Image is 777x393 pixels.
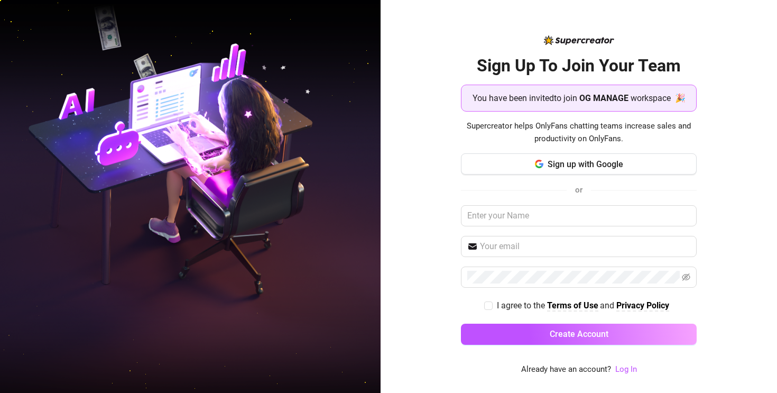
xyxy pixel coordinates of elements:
input: Enter your Name [461,205,697,226]
span: You have been invited to join [473,92,577,105]
span: eye-invisible [682,273,690,281]
input: Your email [480,240,690,253]
strong: Terms of Use [547,300,598,310]
span: Create Account [550,329,608,339]
button: Sign up with Google [461,153,697,175]
span: Already have an account? [521,363,611,376]
strong: Privacy Policy [616,300,669,310]
button: Create Account [461,324,697,345]
img: logo-BBDzfeDw.svg [544,35,614,45]
span: Sign up with Google [548,159,623,169]
span: workspace 🎉 [631,92,686,105]
a: Log In [615,364,637,374]
span: Supercreator helps OnlyFans chatting teams increase sales and productivity on OnlyFans. [461,120,697,145]
h2: Sign Up To Join Your Team [461,55,697,77]
a: Log In [615,363,637,376]
span: and [600,300,616,310]
span: or [575,185,582,195]
a: Terms of Use [547,300,598,312]
strong: OG MANAGE [579,93,628,103]
span: I agree to the [497,300,547,310]
a: Privacy Policy [616,300,669,312]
